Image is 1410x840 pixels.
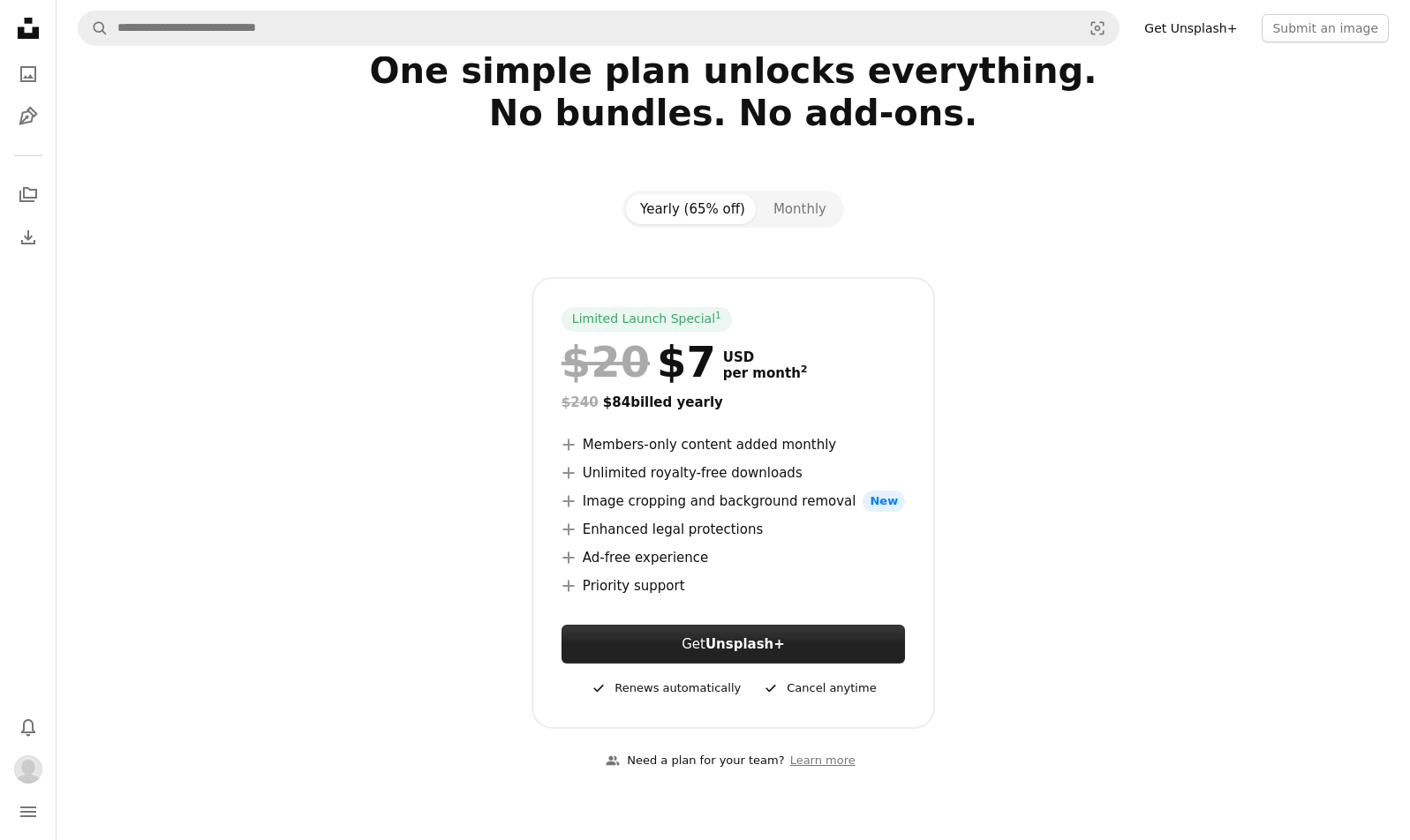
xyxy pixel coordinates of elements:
[562,339,650,385] span: $20
[801,364,808,375] sup: 2
[1076,11,1119,45] button: Visual search
[11,752,46,787] button: Profile
[562,625,905,664] a: GetUnsplash+
[712,311,725,328] a: 1
[863,491,905,512] span: New
[590,678,741,699] div: Renews automatically
[562,392,905,413] div: $84 billed yearly
[762,678,876,699] div: Cancel anytime
[79,11,109,45] button: Search Unsplash
[14,755,42,784] img: Avatar of user Thanion Writer
[562,462,905,484] li: Unlimited royalty-free downloads
[562,547,905,568] li: Ad-free experience
[626,194,759,224] button: Yearly (65% off)
[606,752,784,770] div: Need a plan for your team?
[1262,14,1389,42] button: Submit an image
[11,709,46,745] button: Notifications
[11,56,46,92] a: Photos
[785,746,861,776] a: Learn more
[705,636,785,652] strong: Unsplash+
[562,491,905,512] li: Image cropping and background removal
[562,394,599,410] span: $240
[562,575,905,596] li: Priority support
[1134,14,1248,42] a: Get Unsplash+
[11,177,46,213] a: Collections
[715,310,721,320] sup: 1
[11,99,46,134] a: Illustrations
[562,519,905,540] li: Enhanced legal protections
[562,307,732,332] div: Limited Launch Special
[759,194,841,224] button: Monthly
[11,220,46,255] a: Download History
[78,11,1120,46] form: Find visuals sitewide
[797,365,811,381] a: 2
[723,349,808,365] span: USD
[11,794,46,829] button: Menu
[165,49,1302,176] h2: One simple plan unlocks everything. No bundles. No add-ons.
[562,434,905,455] li: Members-only content added monthly
[562,339,716,385] div: $7
[11,11,46,49] a: Home — Unsplash
[723,365,808,381] span: per month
